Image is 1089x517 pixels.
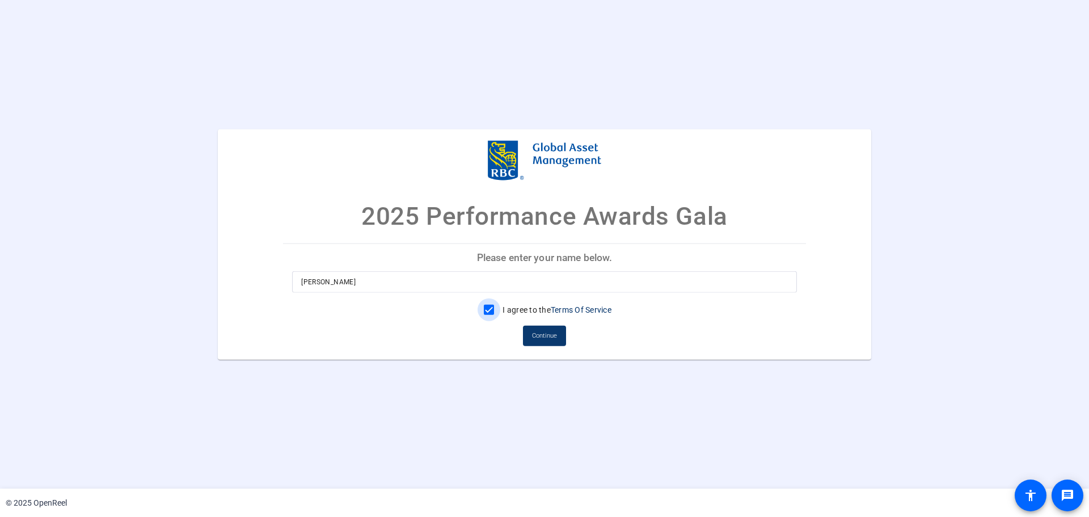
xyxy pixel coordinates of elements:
input: Enter your name [301,275,788,289]
label: I agree to the [500,304,611,316]
mat-icon: message [1061,489,1074,502]
button: Continue [523,326,566,346]
span: Continue [532,327,557,344]
a: Terms Of Service [551,305,611,314]
mat-icon: accessibility [1024,489,1037,502]
img: company-logo [488,140,601,180]
p: Please enter your name below. [283,243,806,271]
p: 2025 Performance Awards Gala [361,197,727,234]
div: © 2025 OpenReel [6,497,67,509]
